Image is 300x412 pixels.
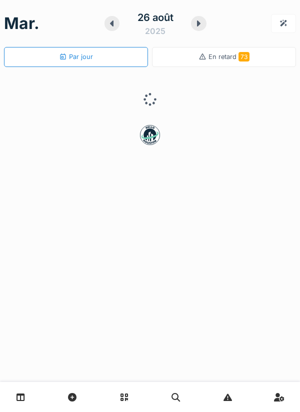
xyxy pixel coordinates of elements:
[59,52,93,61] div: Par jour
[208,53,249,60] span: En retard
[238,52,249,61] span: 73
[137,10,173,25] div: 26 août
[140,125,160,145] img: badge-BVDL4wpA.svg
[4,14,39,33] h1: mar.
[145,25,165,37] div: 2025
